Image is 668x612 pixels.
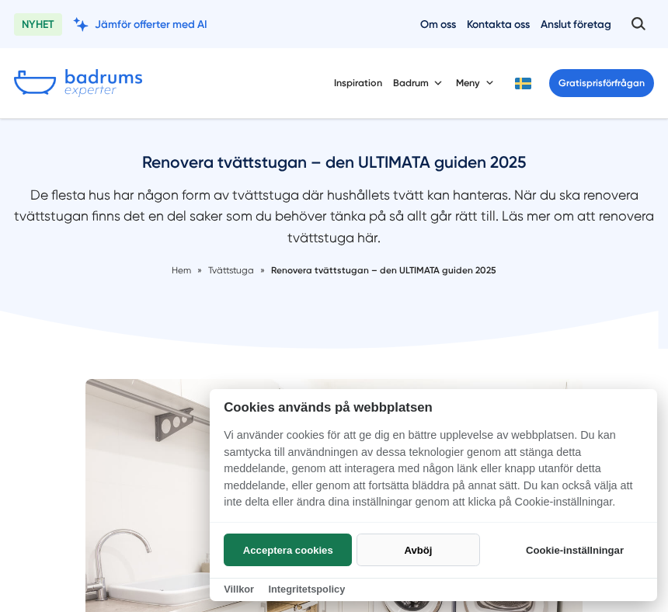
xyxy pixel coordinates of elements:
[224,534,352,566] button: Acceptera cookies
[210,400,657,415] h2: Cookies används på webbplatsen
[506,534,642,566] button: Cookie-inställningar
[224,583,254,595] a: Villkor
[210,427,657,522] p: Vi använder cookies för att ge dig en bättre upplevelse av webbplatsen. Du kan samtycka till anvä...
[357,534,481,566] button: Avböj
[268,583,345,595] a: Integritetspolicy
